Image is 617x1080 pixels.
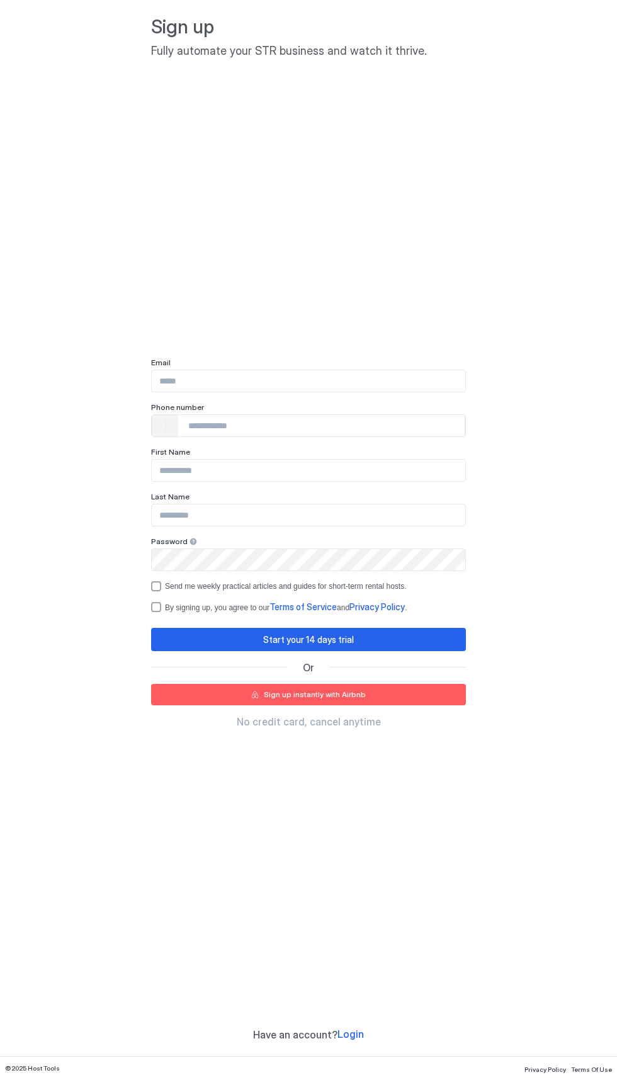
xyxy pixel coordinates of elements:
div: Countries button [152,415,178,436]
div: By signing up, you agree to our and . [165,601,407,613]
input: Input Field [152,504,465,526]
span: Email [151,358,171,367]
span: First Name [151,447,190,457]
a: Privacy Policy [349,603,405,612]
span: Fully automate your STR business and watch it thrive. [151,44,466,59]
span: Have an account? [253,1028,337,1041]
span: Privacy Policy [349,601,405,612]
input: Input Field [152,370,465,392]
button: Sign up instantly with Airbnb [151,684,466,705]
div: Sign up instantly with Airbnb [264,689,366,700]
div: optOut [151,581,466,591]
span: Last Name [151,492,190,501]
span: Password [151,537,188,546]
span: Or [303,661,314,674]
input: Input Field [152,549,465,571]
input: Phone Number input [178,414,465,437]
div: Send me weekly practical articles and guides for short-term rental hosts. [165,582,407,591]
span: Privacy Policy [524,1066,566,1073]
span: Terms Of Use [571,1066,612,1073]
div: termsPrivacy [151,601,466,613]
button: Start your 14 days trial [151,628,466,651]
span: Phone number [151,402,204,412]
span: Terms of Service [269,601,337,612]
a: Privacy Policy [524,1062,566,1075]
a: Login [337,1028,364,1041]
span: No credit card, cancel anytime [237,715,381,728]
a: Terms of Service [269,603,337,612]
input: Input Field [152,460,465,481]
a: Terms Of Use [571,1062,612,1075]
div: Start your 14 days trial [263,633,354,646]
span: Login [337,1028,364,1040]
span: © 2025 Host Tools [5,1064,60,1072]
span: Sign up [151,15,466,39]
